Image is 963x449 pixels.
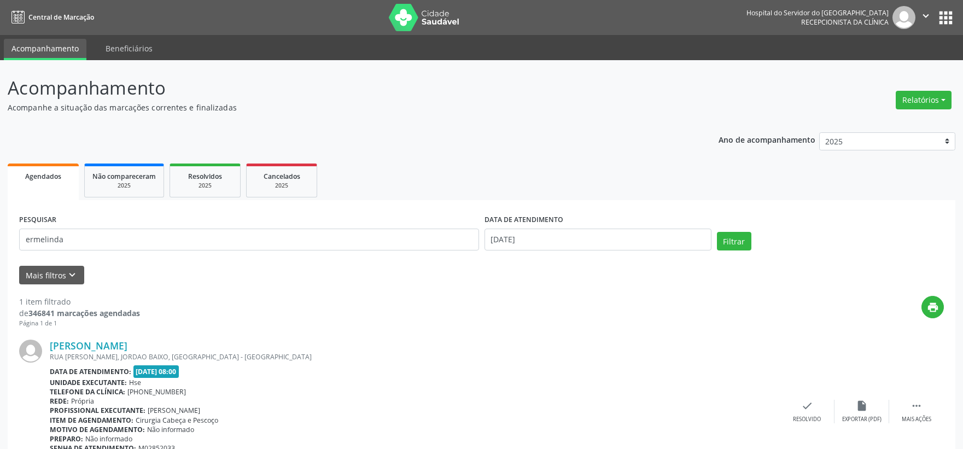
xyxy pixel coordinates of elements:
img: img [19,340,42,363]
p: Acompanhe a situação das marcações correntes e finalizadas [8,102,671,113]
div: Mais ações [902,416,931,423]
div: RUA [PERSON_NAME], JORDAO BAIXO, [GEOGRAPHIC_DATA] - [GEOGRAPHIC_DATA] [50,352,780,361]
button: Filtrar [717,232,751,250]
div: de [19,307,140,319]
img: img [892,6,915,29]
b: Item de agendamento: [50,416,133,425]
div: 2025 [92,182,156,190]
button:  [915,6,936,29]
button: apps [936,8,955,27]
i: check [801,400,813,412]
div: 2025 [178,182,232,190]
b: Profissional executante: [50,406,145,415]
a: Beneficiários [98,39,160,58]
strong: 346841 marcações agendadas [28,308,140,318]
span: Recepcionista da clínica [801,18,889,27]
a: [PERSON_NAME] [50,340,127,352]
span: Cirurgia Cabeça e Pescoço [136,416,218,425]
b: Telefone da clínica: [50,387,125,396]
b: Preparo: [50,434,83,444]
span: Própria [71,396,94,406]
b: Motivo de agendamento: [50,425,145,434]
b: Data de atendimento: [50,367,131,376]
label: DATA DE ATENDIMENTO [485,212,563,229]
p: Ano de acompanhamento [719,132,815,146]
span: [PERSON_NAME] [148,406,200,415]
div: 2025 [254,182,309,190]
span: Resolvidos [188,172,222,181]
button: Relatórios [896,91,952,109]
a: Acompanhamento [4,39,86,60]
div: Hospital do Servidor do [GEOGRAPHIC_DATA] [746,8,889,18]
span: [PHONE_NUMBER] [127,387,186,396]
div: Exportar (PDF) [842,416,882,423]
label: PESQUISAR [19,212,56,229]
p: Acompanhamento [8,74,671,102]
i: insert_drive_file [856,400,868,412]
span: Agendados [25,172,61,181]
span: Não compareceram [92,172,156,181]
i: print [927,301,939,313]
i: keyboard_arrow_down [66,269,78,281]
span: Hse [129,378,141,387]
div: 1 item filtrado [19,296,140,307]
div: Resolvido [793,416,821,423]
b: Unidade executante: [50,378,127,387]
b: Rede: [50,396,69,406]
i:  [920,10,932,22]
span: [DATE] 08:00 [133,365,179,378]
i:  [911,400,923,412]
button: Mais filtroskeyboard_arrow_down [19,266,84,285]
span: Não informado [85,434,132,444]
input: Nome, código do beneficiário ou CPF [19,229,479,250]
span: Não informado [147,425,194,434]
div: Página 1 de 1 [19,319,140,328]
input: Selecione um intervalo [485,229,711,250]
a: Central de Marcação [8,8,94,26]
span: Cancelados [264,172,300,181]
span: Central de Marcação [28,13,94,22]
button: print [921,296,944,318]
